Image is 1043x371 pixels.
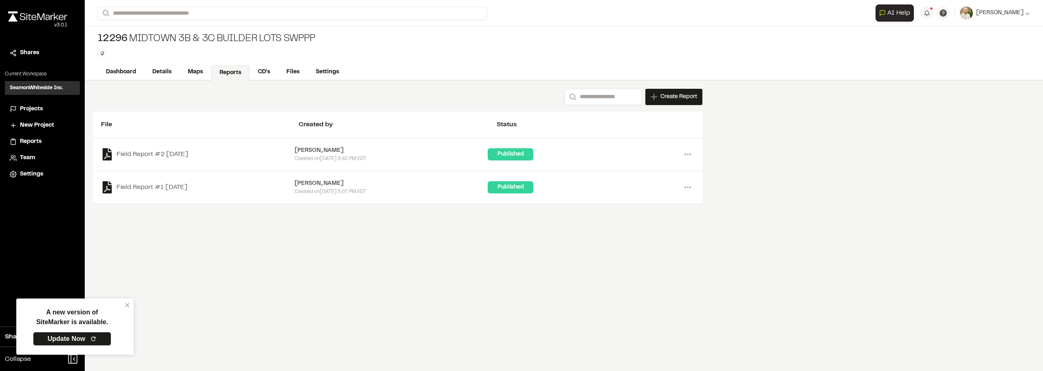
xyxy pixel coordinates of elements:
span: Share Workspace [5,332,59,342]
span: Create Report [660,92,697,101]
a: Field Report #2 [DATE] [101,148,295,160]
div: Created on [DATE] 5:42 PM EDT [295,155,488,162]
span: Shares [20,48,39,57]
span: AI Help [887,8,910,18]
button: Search [565,89,579,105]
span: 12296 [98,33,128,46]
a: Dashboard [98,64,144,80]
span: [PERSON_NAME] [976,9,1023,18]
a: Settings [308,64,347,80]
div: Created by [299,120,496,130]
span: Projects [20,105,43,114]
div: [PERSON_NAME] [295,146,488,155]
img: User [960,7,973,20]
a: Maps [180,64,211,80]
div: Status [497,120,694,130]
div: Published [488,148,533,160]
img: rebrand.png [8,11,67,22]
button: Open AI Assistant [876,4,914,22]
a: CD's [250,64,278,80]
h3: SeamonWhiteside Inc. [10,84,63,92]
a: Reports [10,137,75,146]
div: Open AI Assistant [876,4,917,22]
a: Details [144,64,180,80]
p: A new version of SiteMarker is available. [36,307,108,327]
div: [PERSON_NAME] [295,179,488,188]
a: Projects [10,105,75,114]
button: close [125,302,130,308]
span: Team [20,154,35,162]
div: Oh geez...please don't... [8,22,67,29]
div: Created on [DATE] 5:07 PM EDT [295,188,488,195]
div: Published [488,181,533,193]
span: Settings [20,170,43,179]
p: Current Workspace [5,70,80,78]
a: Update Now [33,332,111,346]
a: Shares [10,48,75,57]
a: New Project [10,121,75,130]
a: Field Report #1 [DATE] [101,181,295,193]
span: Reports [20,137,42,146]
div: Midtown 3B & 3C Builder Lots SWPPP [98,33,315,46]
span: Collapse [5,354,31,364]
button: Edit Tags [98,49,107,58]
div: File [101,120,299,130]
a: Files [278,64,308,80]
span: New Project [20,121,54,130]
a: Reports [211,65,250,81]
button: Search [98,7,112,20]
button: [PERSON_NAME] [960,7,1030,20]
a: Team [10,154,75,162]
a: Settings [10,170,75,179]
